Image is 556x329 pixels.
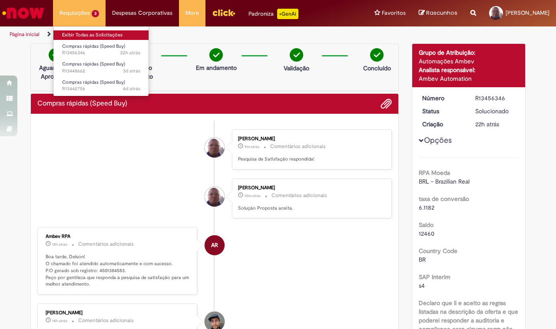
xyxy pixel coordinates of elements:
[506,9,549,16] span: [PERSON_NAME]
[53,42,149,58] a: Aberto R13456346 : Compras rápidas (Speed Buy)
[419,230,434,237] span: 12460
[419,9,457,17] a: Rascunhos
[34,63,76,81] p: Aguardando Aprovação
[205,187,225,207] div: Delson Francisco De Sousa
[419,282,425,290] span: s4
[238,185,383,191] div: [PERSON_NAME]
[363,64,391,72] p: Concluído
[419,195,469,203] b: taxa de conversão
[419,74,519,83] div: Ambev Automation
[205,235,225,255] div: Ambev RPA
[78,240,134,248] small: Comentários adicionais
[46,234,190,239] div: Ambev RPA
[475,120,516,128] div: 28/08/2025 09:47:02
[53,59,149,76] a: Aberto R13448662 : Compras rápidas (Speed Buy)
[10,31,40,38] a: Página inicial
[248,9,298,19] div: Padroniza
[290,48,303,62] img: check-circle-green.png
[123,68,140,74] time: 26/08/2025 14:30:09
[238,136,383,141] div: [PERSON_NAME]
[245,193,261,198] span: 10m atrás
[46,310,190,316] div: [PERSON_NAME]
[123,86,140,92] span: 4d atrás
[419,204,434,211] span: 6.1182
[212,6,235,19] img: click_logo_yellow_360x200.png
[205,138,225,158] div: Delson Francisco De Sousa
[196,63,237,72] p: Em andamento
[416,120,469,128] dt: Criação
[382,9,406,17] span: Favoritos
[271,192,327,199] small: Comentários adicionais
[62,43,125,49] span: Compras rápidas (Speed Buy)
[52,318,67,323] time: 28/08/2025 17:14:00
[238,156,383,163] p: Pesquisa de Satisfação respondida!
[37,100,127,108] h2: Compras rápidas (Speed Buy) Histórico de tíquete
[416,107,469,115] dt: Status
[284,64,309,72] p: Validação
[123,68,140,74] span: 3d atrás
[62,79,125,86] span: Compras rápidas (Speed Buy)
[53,78,149,94] a: Aberto R13442756 : Compras rápidas (Speed Buy)
[120,49,140,56] time: 28/08/2025 09:47:03
[419,256,426,263] span: BR
[112,9,172,17] span: Despesas Corporativas
[62,68,140,75] span: R13448662
[120,49,140,56] span: 22h atrás
[1,4,46,22] img: ServiceNow
[245,144,259,149] span: 9m atrás
[419,48,519,57] div: Grupo de Atribuição:
[245,144,259,149] time: 29/08/2025 07:32:06
[426,9,457,17] span: Rascunhos
[46,253,190,288] p: Boa tarde, Delson! O chamado foi atendido automaticamente e com sucesso. P.O gerado sob registro:...
[270,143,326,150] small: Comentários adicionais
[419,247,457,255] b: Country Code
[475,120,499,128] span: 22h atrás
[238,205,383,212] p: Solução Proposta aceita.
[53,30,149,40] a: Exibir Todas as Solicitações
[245,193,261,198] time: 29/08/2025 07:31:58
[62,61,125,67] span: Compras rápidas (Speed Buy)
[475,120,499,128] time: 28/08/2025 09:47:02
[381,98,392,109] button: Adicionar anexos
[7,26,364,43] ul: Trilhas de página
[475,107,516,115] div: Solucionado
[53,26,149,96] ul: Requisições
[277,9,298,19] p: +GenAi
[416,94,469,102] dt: Número
[78,317,134,324] small: Comentários adicionais
[52,318,67,323] span: 14h atrás
[92,10,99,17] span: 3
[419,273,450,281] b: SAP Interim
[52,242,67,247] time: 28/08/2025 17:50:38
[370,48,384,62] img: check-circle-green.png
[419,57,519,66] div: Automações Ambev
[62,86,140,92] span: R13442756
[419,169,450,177] b: RPA Moeda
[419,66,519,74] div: Analista responsável:
[475,94,516,102] div: R13456346
[419,178,470,185] span: BRL - Brazilian Real
[419,221,434,229] b: Saldo
[52,242,67,247] span: 14h atrás
[123,86,140,92] time: 25/08/2025 08:32:42
[209,48,223,62] img: check-circle-green.png
[62,49,140,56] span: R13456346
[185,9,199,17] span: More
[211,235,218,256] span: AR
[49,48,62,62] img: check-circle-green.png
[60,9,90,17] span: Requisições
